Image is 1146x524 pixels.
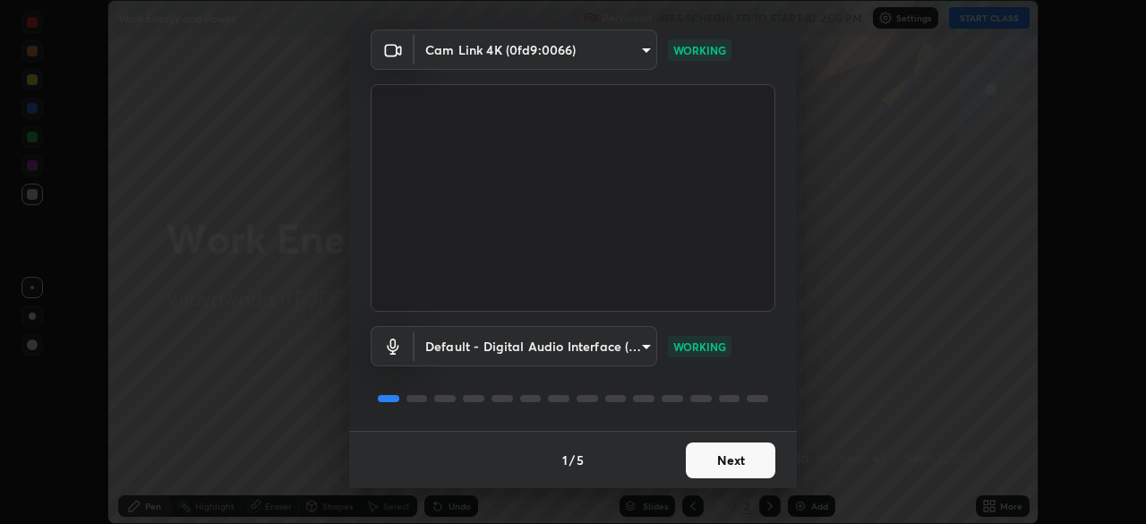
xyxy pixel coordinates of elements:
div: Cam Link 4K (0fd9:0066) [415,30,657,70]
h4: 5 [577,451,584,469]
p: WORKING [673,42,726,58]
h4: 1 [562,451,568,469]
button: Next [686,442,775,478]
div: Cam Link 4K (0fd9:0066) [415,326,657,366]
h4: / [569,451,575,469]
p: WORKING [673,339,726,355]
